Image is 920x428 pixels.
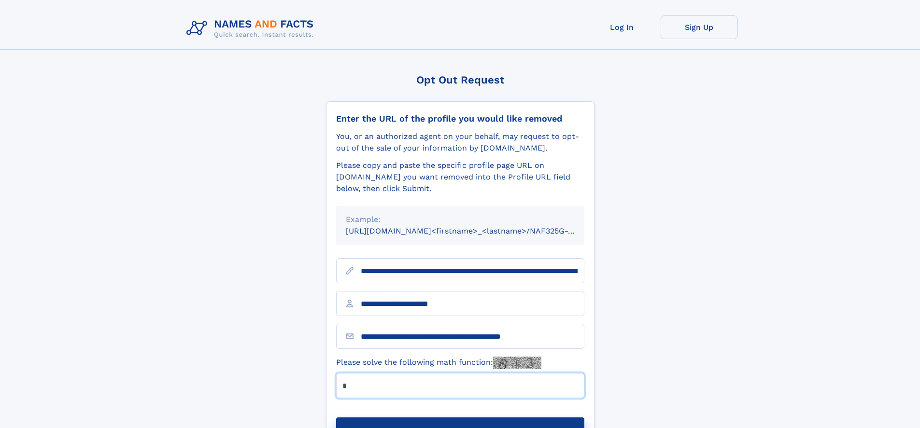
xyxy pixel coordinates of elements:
[661,15,738,39] a: Sign Up
[346,226,603,235] small: [URL][DOMAIN_NAME]<firstname>_<lastname>/NAF325G-xxxxxxxx
[336,160,584,194] div: Please copy and paste the specific profile page URL on [DOMAIN_NAME] you want removed into the Pr...
[326,74,594,86] div: Opt Out Request
[336,113,584,124] div: Enter the URL of the profile you would like removed
[583,15,661,39] a: Log In
[183,15,322,41] img: Logo Names and Facts
[336,357,541,369] label: Please solve the following math function:
[336,131,584,154] div: You, or an authorized agent on your behalf, may request to opt-out of the sale of your informatio...
[346,214,575,225] div: Example:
